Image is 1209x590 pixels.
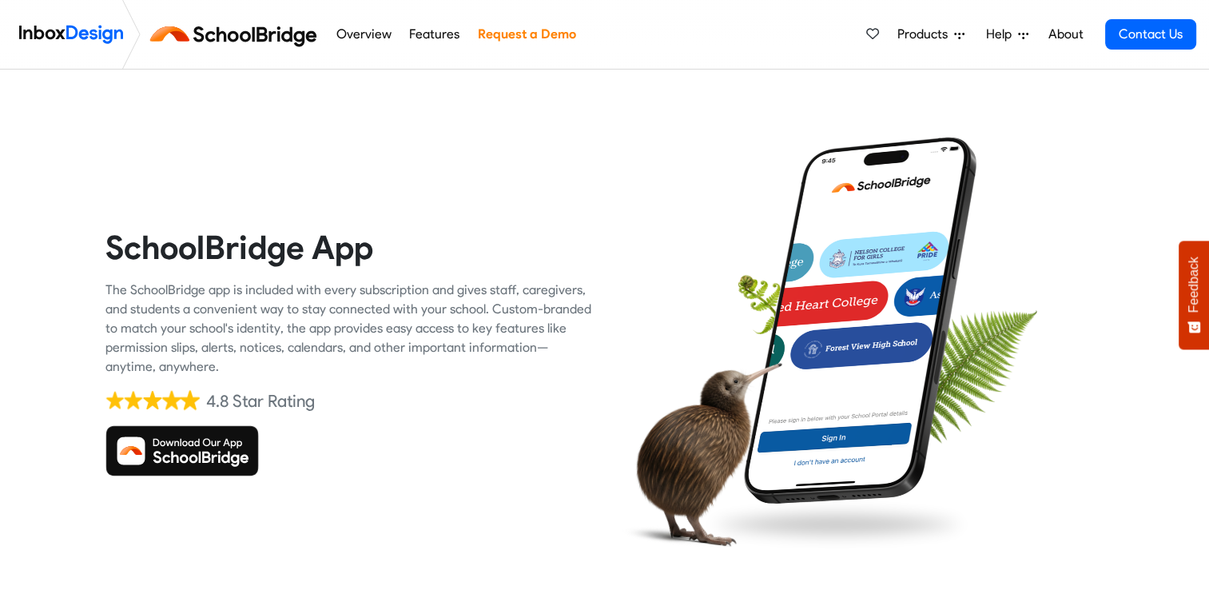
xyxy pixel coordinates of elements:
[105,281,593,377] div: The SchoolBridge app is included with every subscription and gives staff, caregivers, and student...
[897,25,954,44] span: Products
[617,348,782,560] img: kiwi_bird.png
[1179,241,1209,349] button: Feedback - Show survey
[1044,18,1088,50] a: About
[891,18,971,50] a: Products
[980,18,1035,50] a: Help
[732,136,988,505] img: phone.png
[105,227,593,268] heading: SchoolBridge App
[105,425,259,476] img: Download SchoolBridge App
[699,495,976,554] img: shadow.png
[405,18,464,50] a: Features
[147,15,327,54] img: schoolbridge logo
[332,18,396,50] a: Overview
[1105,19,1196,50] a: Contact Us
[206,389,315,413] div: 4.8 Star Rating
[1187,257,1201,313] span: Feedback
[986,25,1018,44] span: Help
[473,18,580,50] a: Request a Demo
